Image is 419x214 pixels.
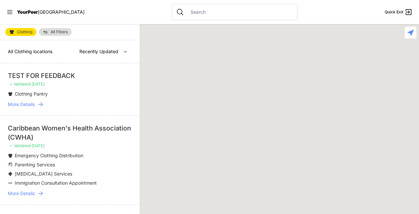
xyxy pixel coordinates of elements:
a: Clothing [5,28,36,36]
a: All Filters [39,28,72,36]
span: More Details [8,190,35,197]
span: [GEOGRAPHIC_DATA] [38,9,85,15]
span: Parenting Services [15,162,55,167]
div: Caribbean Women's Health Association (CWHA) [8,124,132,142]
a: More Details [8,190,132,197]
span: [MEDICAL_DATA] Services [15,171,72,176]
a: Quick Exit [385,8,412,16]
span: YourPeer [17,9,38,15]
span: Emergency Clothing Distribution [15,153,83,158]
a: More Details [8,101,132,108]
div: TEST FOR FEEDBACK [8,71,132,80]
input: Search [187,9,293,15]
span: Clothing Pantry [15,91,48,97]
span: ✓ Validated [9,143,31,148]
span: [DATE] [32,82,44,86]
span: Clothing [17,30,32,34]
span: [DATE] [32,143,44,148]
span: ✓ Validated [9,82,31,86]
span: All Filters [51,30,68,34]
span: All Clothing locations [8,49,52,54]
span: Quick Exit [385,9,403,15]
span: More Details [8,101,35,108]
a: YourPeer[GEOGRAPHIC_DATA] [17,10,85,14]
span: Immigration Consultation Appointment [15,180,97,186]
